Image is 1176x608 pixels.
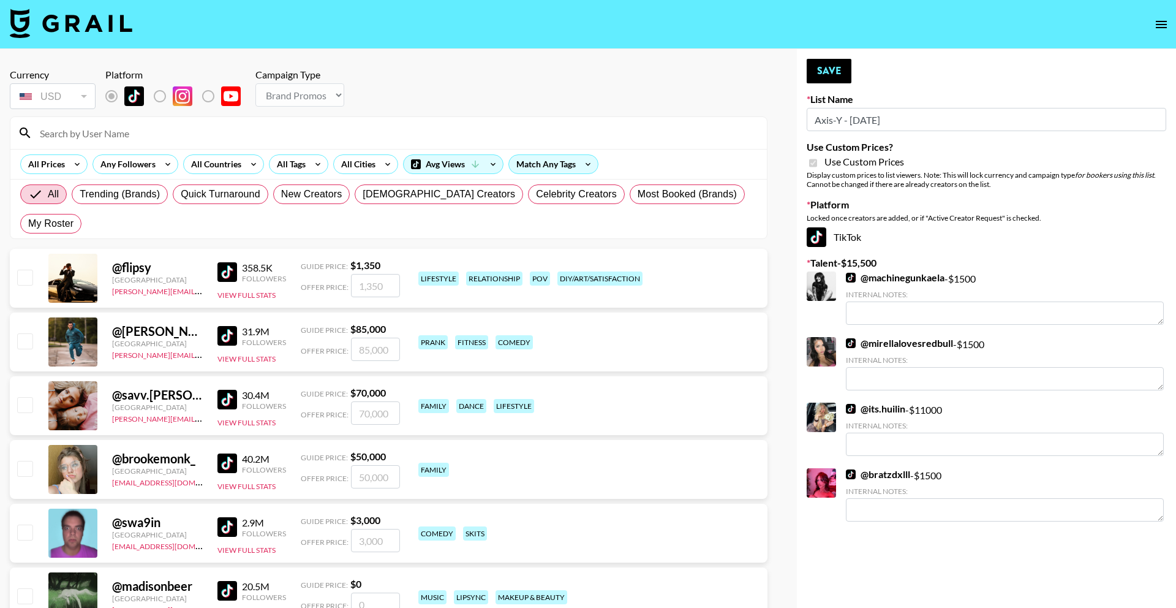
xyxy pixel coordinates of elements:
label: Talent - $ 15,500 [807,257,1166,269]
div: All Countries [184,155,244,173]
span: New Creators [281,187,342,202]
div: Platform [105,69,251,81]
span: Guide Price: [301,453,348,462]
div: Internal Notes: [846,487,1164,496]
div: Currency [10,69,96,81]
div: 20.5M [242,580,286,593]
span: Offer Price: [301,346,349,355]
a: @mirellalovesredbull [846,337,953,349]
button: View Full Stats [217,482,276,491]
div: All Tags [269,155,308,173]
img: TikTok [846,273,856,283]
div: @ madisonbeer [112,579,203,594]
span: Guide Price: [301,389,348,398]
div: relationship [466,272,522,286]
div: @ brookemonk_ [112,451,203,466]
button: View Full Stats [217,418,276,427]
span: Offer Price: [301,283,349,292]
div: USD [12,86,93,107]
div: Any Followers [93,155,158,173]
a: [PERSON_NAME][EMAIL_ADDRESS][DOMAIN_NAME] [112,348,293,360]
div: lifestyle [494,399,534,413]
div: Internal Notes: [846,290,1164,299]
strong: $ 3,000 [350,514,380,526]
div: [GEOGRAPHIC_DATA] [112,530,203,539]
div: All Cities [334,155,378,173]
span: Celebrity Creators [536,187,617,202]
div: Followers [242,338,286,347]
div: pov [530,272,550,286]
img: Grail Talent [10,9,132,38]
div: Followers [242,593,286,602]
div: fitness [455,335,488,349]
div: Followers [242,401,286,411]
img: TikTok [124,86,144,106]
div: Locked once creators are added, or if "Active Creator Request" is checked. [807,213,1166,222]
div: @ flipsy [112,260,203,275]
button: Save [807,59,851,83]
div: Followers [242,274,286,283]
strong: $ 85,000 [350,323,386,335]
div: Currency is locked to USD [10,81,96,112]
div: - $ 1500 [846,468,1164,522]
strong: $ 70,000 [350,387,386,398]
input: Search by User Name [32,123,759,143]
div: TikTok [807,227,1166,247]
img: TikTok [217,454,237,473]
div: [GEOGRAPHIC_DATA] [112,339,203,348]
div: [GEOGRAPHIC_DATA] [112,594,203,603]
div: @ [PERSON_NAME].[PERSON_NAME] [112,324,203,339]
div: 358.5K [242,262,286,274]
div: family [418,399,449,413]
span: Offer Price: [301,538,349,547]
label: Platform [807,199,1166,211]
div: Followers [242,529,286,538]
span: Quick Turnaround [181,187,260,202]
a: @its.huilin [846,403,905,415]
span: Offer Price: [301,474,349,483]
span: Guide Price: [301,262,348,271]
input: 70,000 [351,401,400,425]
strong: $ 0 [350,578,361,590]
div: skits [463,526,487,541]
img: TikTok [217,390,237,409]
button: View Full Stats [217,545,276,555]
div: 30.4M [242,389,286,401]
span: Offer Price: [301,410,349,419]
div: Match Any Tags [509,155,598,173]
input: 3,000 [351,529,400,552]
div: [GEOGRAPHIC_DATA] [112,275,203,284]
span: All [48,187,59,202]
a: @bratzdxlll [846,468,910,481]
button: View Full Stats [217,291,276,300]
div: Campaign Type [255,69,344,81]
div: - $ 1500 [846,272,1164,325]
div: Internal Notes: [846,421,1164,430]
span: Most Booked (Brands) [638,187,737,202]
div: All Prices [21,155,67,173]
img: Instagram [173,86,192,106]
div: [GEOGRAPHIC_DATA] [112,466,203,476]
span: Guide Price: [301,325,348,335]
input: 1,350 [351,274,400,297]
div: comedy [496,335,533,349]
div: Display custom prices to list viewers. Note: This will lock currency and campaign type . Cannot b... [807,170,1166,189]
div: 31.9M [242,325,286,338]
div: 40.2M [242,453,286,465]
div: @ swa9in [112,515,203,530]
span: Use Custom Prices [824,156,904,168]
strong: $ 50,000 [350,450,386,462]
input: 85,000 [351,338,400,361]
div: diy/art/satisfaction [557,272,643,286]
label: Use Custom Prices? [807,141,1166,153]
a: [EMAIL_ADDRESS][DOMAIN_NAME] [112,539,235,551]
span: Trending (Brands) [80,187,160,202]
div: - $ 1500 [846,337,1164,390]
div: prank [418,335,448,349]
div: Internal Notes: [846,355,1164,365]
img: TikTok [217,517,237,537]
div: music [418,590,447,604]
button: View Full Stats [217,354,276,363]
div: lipsync [454,590,488,604]
a: [PERSON_NAME][EMAIL_ADDRESS][DOMAIN_NAME] [112,284,293,296]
